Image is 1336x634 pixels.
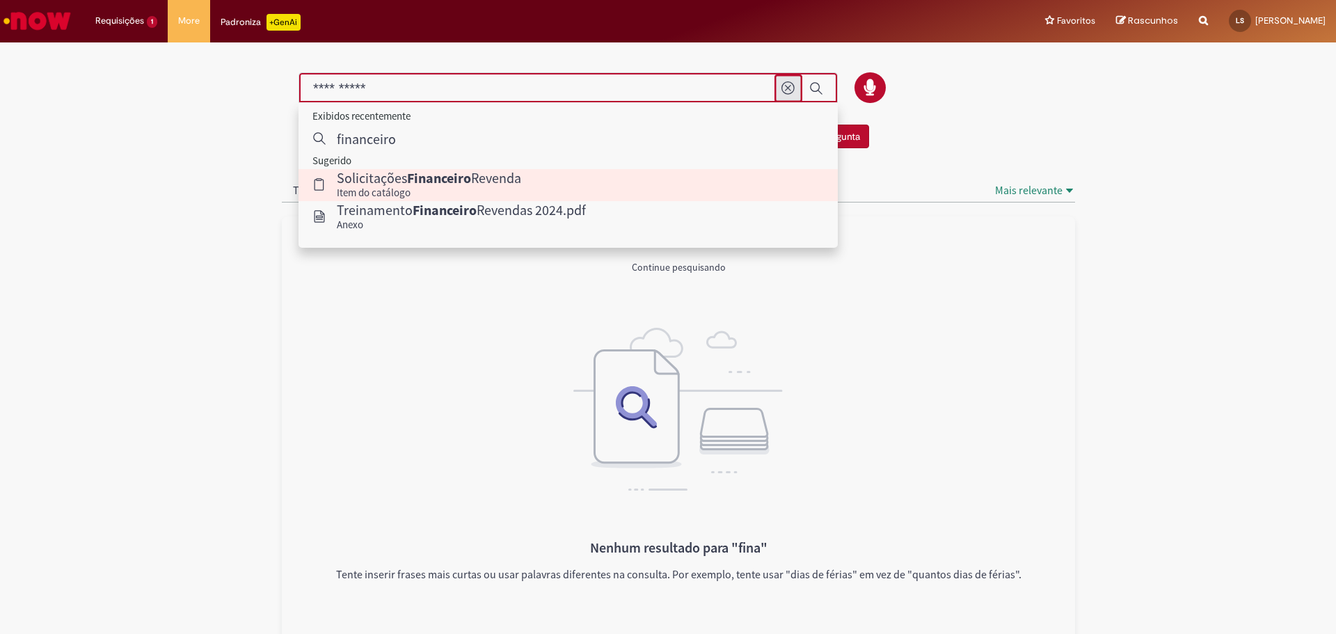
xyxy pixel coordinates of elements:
span: 1 [147,16,157,28]
a: Rascunhos [1116,15,1178,28]
div: Padroniza [221,14,301,31]
span: Requisições [95,14,144,28]
span: Rascunhos [1128,14,1178,27]
span: Favoritos [1057,14,1095,28]
span: More [178,14,200,28]
img: ServiceNow [1,7,73,35]
p: +GenAi [267,14,301,31]
span: [PERSON_NAME] [1255,15,1326,26]
span: LS [1236,16,1244,25]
